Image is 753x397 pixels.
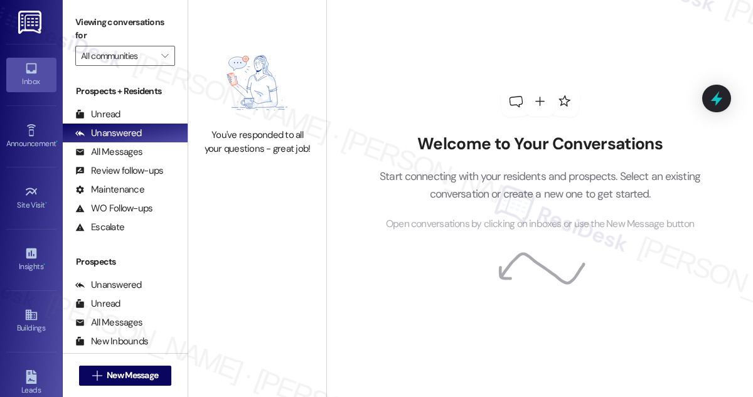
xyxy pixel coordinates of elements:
a: Buildings [6,304,56,338]
a: Site Visit • [6,181,56,215]
img: empty-state [205,43,311,123]
div: Prospects [63,255,188,268]
img: ResiDesk Logo [18,11,44,34]
span: • [43,260,45,269]
div: Unanswered [75,278,142,292]
div: New Inbounds [75,335,148,348]
div: You've responded to all your questions - great job! [202,129,312,156]
i:  [161,51,168,61]
div: All Messages [75,146,142,159]
div: Unread [75,297,120,310]
span: • [56,137,58,146]
span: • [45,199,47,208]
label: Viewing conversations for [75,13,175,46]
span: New Message [107,369,158,382]
input: All communities [81,46,155,66]
button: New Message [79,366,172,386]
div: Prospects + Residents [63,85,188,98]
div: Maintenance [75,183,144,196]
span: Open conversations by clicking on inboxes or use the New Message button [386,216,694,232]
a: Insights • [6,243,56,277]
p: Start connecting with your residents and prospects. Select an existing conversation or create a n... [361,167,720,203]
h2: Welcome to Your Conversations [361,134,720,154]
div: Unread [75,108,120,121]
div: Review follow-ups [75,164,163,177]
div: All Messages [75,316,142,329]
a: Inbox [6,58,56,92]
i:  [92,371,102,381]
div: Unanswered [75,127,142,140]
div: Escalate [75,221,124,234]
div: WO Follow-ups [75,202,152,215]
